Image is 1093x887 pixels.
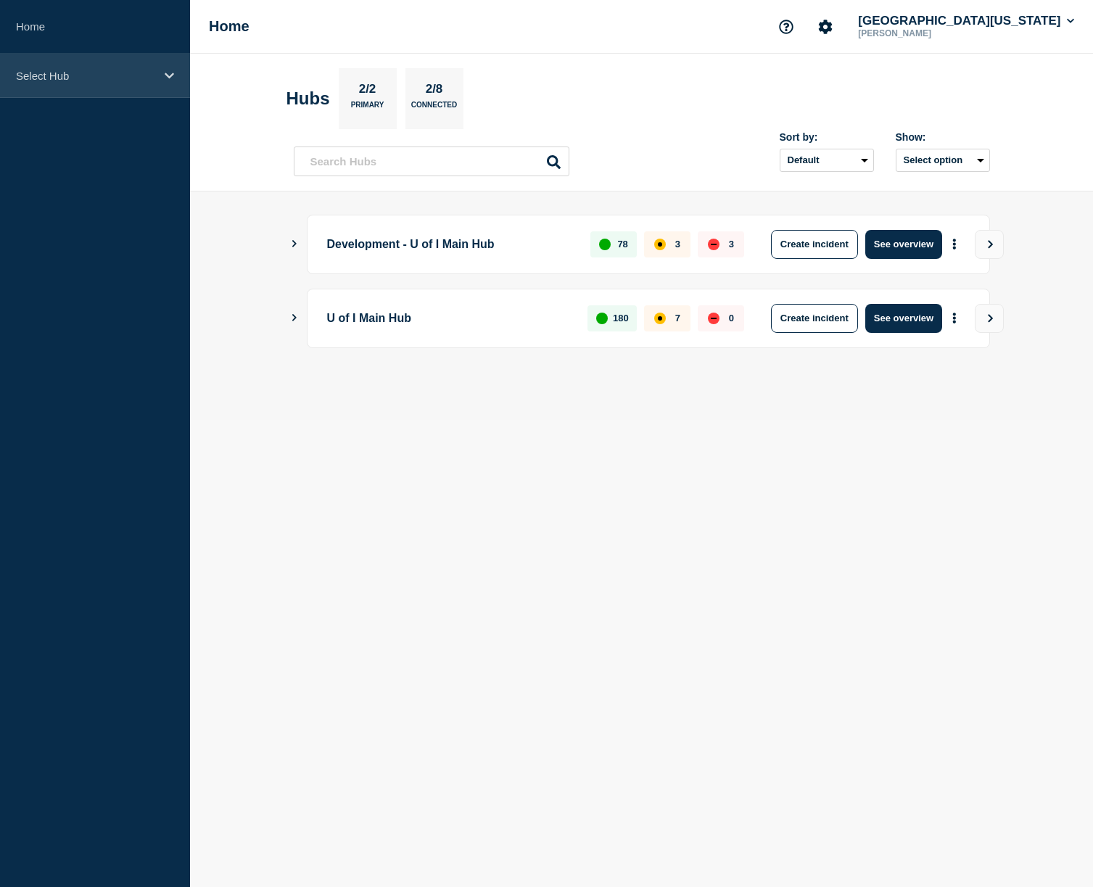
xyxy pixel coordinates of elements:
[291,313,298,323] button: Show Connected Hubs
[675,313,680,323] p: 7
[771,12,801,42] button: Support
[896,149,990,172] button: Select option
[708,239,719,250] div: down
[420,82,448,101] p: 2/8
[896,131,990,143] div: Show:
[599,239,611,250] div: up
[16,70,155,82] p: Select Hub
[596,313,608,324] div: up
[613,313,629,323] p: 180
[865,304,942,333] button: See overview
[810,12,841,42] button: Account settings
[351,101,384,116] p: Primary
[353,82,381,101] p: 2/2
[291,239,298,249] button: Show Connected Hubs
[675,239,680,249] p: 3
[780,131,874,143] div: Sort by:
[327,230,574,259] p: Development - U of I Main Hub
[945,231,964,257] button: More actions
[855,14,1077,28] button: [GEOGRAPHIC_DATA][US_STATE]
[771,230,858,259] button: Create incident
[654,313,666,324] div: affected
[780,149,874,172] select: Sort by
[411,101,457,116] p: Connected
[327,304,572,333] p: U of I Main Hub
[771,304,858,333] button: Create incident
[729,239,734,249] p: 3
[654,239,666,250] div: affected
[865,230,942,259] button: See overview
[975,230,1004,259] button: View
[209,18,249,35] h1: Home
[294,147,569,176] input: Search Hubs
[286,88,330,109] h2: Hubs
[975,304,1004,333] button: View
[617,239,627,249] p: 78
[855,28,1006,38] p: [PERSON_NAME]
[708,313,719,324] div: down
[729,313,734,323] p: 0
[945,305,964,331] button: More actions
